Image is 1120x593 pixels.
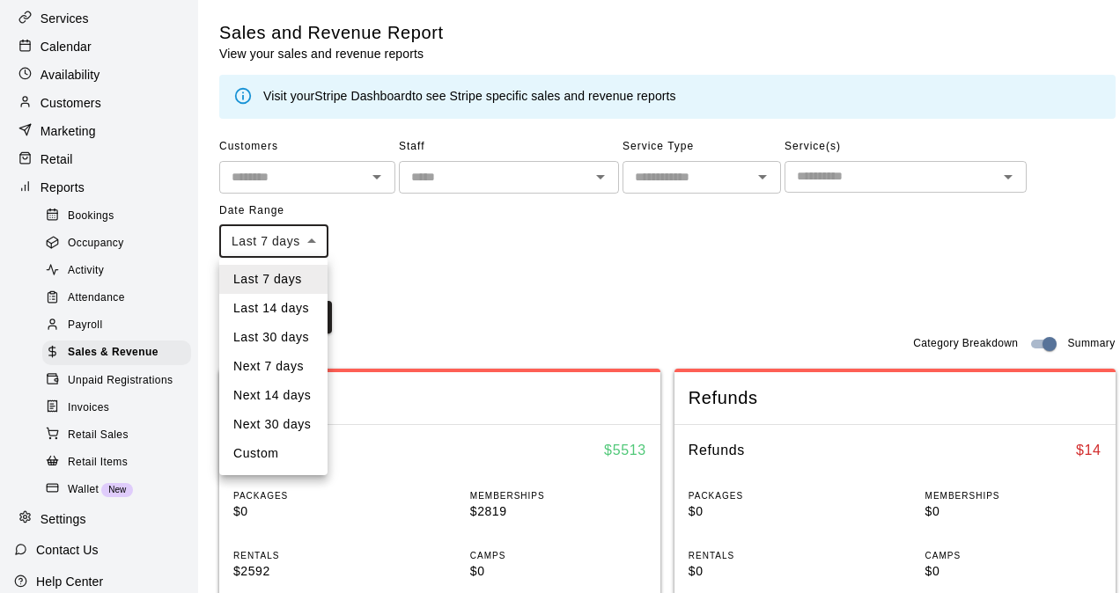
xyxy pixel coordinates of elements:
li: Last 30 days [219,323,328,352]
li: Next 7 days [219,352,328,381]
li: Last 14 days [219,294,328,323]
li: Last 7 days [219,265,328,294]
li: Next 30 days [219,410,328,439]
li: Next 14 days [219,381,328,410]
li: Custom [219,439,328,468]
